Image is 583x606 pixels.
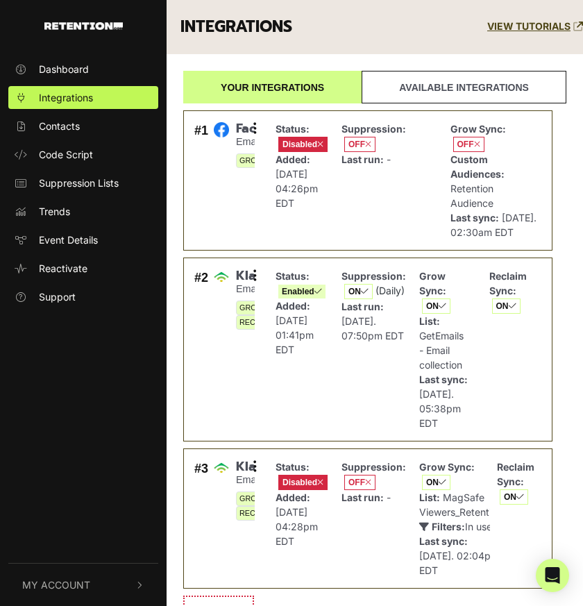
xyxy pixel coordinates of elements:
span: OFF [344,475,375,490]
p: In use [419,519,502,534]
span: Event Details [39,233,98,247]
strong: Reclaim Sync: [489,270,527,296]
span: Trends [39,204,70,219]
span: GetEmails - Email collection [419,330,464,371]
span: [DATE]. 07:50pm EDT [341,315,404,342]
span: Contacts [39,119,80,133]
span: GROW [236,491,267,506]
strong: Grow Sync: [419,461,475,473]
div: #2 [194,269,208,430]
strong: Reclaim Sync: [497,461,534,487]
strong: Status: [276,461,310,473]
div: #3 [194,460,208,578]
span: [DATE] 04:28pm EDT [276,506,318,547]
span: Support [39,289,76,304]
a: Reactivate [8,257,158,280]
a: Your integrations [183,71,362,103]
strong: Last run: [341,301,384,312]
a: Trends [8,200,158,223]
strong: Custom Audiences: [450,153,505,180]
span: Enabled [278,285,326,298]
span: Klaviyo [236,269,255,284]
span: OFF [344,137,375,152]
strong: List: [419,491,440,503]
span: GROW [236,153,267,168]
strong: Grow Sync: [419,270,446,296]
span: GROW [236,301,267,315]
a: Dashboard [8,58,158,81]
strong: Last run: [341,153,384,165]
strong: Suppression: [341,270,406,282]
span: MagSafe Viewers_Retention [419,491,502,518]
span: RECLAIM [236,506,276,521]
strong: Status: [276,270,310,282]
div: Open Intercom Messenger [536,559,569,592]
span: Retention Audience [450,183,493,209]
strong: Added: [276,491,310,503]
strong: Last sync: [450,212,499,224]
span: Klaviyo [236,460,255,475]
span: ON [422,298,450,314]
small: Email [236,283,255,295]
span: - [387,491,391,503]
strong: Added: [276,300,310,312]
strong: Added: [276,153,310,165]
small: Email [236,474,255,486]
button: My Account [8,564,158,606]
span: RECLAIM [236,315,276,330]
span: [DATE]. 02:30am EDT [450,212,536,238]
a: Available integrations [362,71,566,103]
span: My Account [22,578,90,592]
span: Suppression Lists [39,176,119,190]
span: ON [344,284,373,299]
span: Integrations [39,90,93,105]
strong: Last run: [341,491,384,503]
span: (Daily) [375,285,405,296]
span: Disabled [278,137,328,152]
img: Klaviyo [214,460,229,475]
span: [DATE]. 02:04pm EDT [419,550,499,576]
a: Code Script [8,143,158,166]
a: VIEW TUTORIALS [487,21,583,33]
span: Reactivate [39,261,87,276]
span: Disabled [278,475,328,490]
span: ON [422,475,450,490]
strong: Grow Sync: [450,123,506,135]
a: Integrations [8,86,158,109]
span: [DATE]. 05:38pm EDT [419,388,461,429]
a: Support [8,285,158,308]
span: Dashboard [39,62,89,76]
span: [DATE] 04:26pm EDT [276,168,318,209]
a: Suppression Lists [8,171,158,194]
strong: Suppression: [341,461,406,473]
span: ON [500,489,528,505]
img: Klaviyo [214,269,229,285]
strong: Last sync: [419,373,468,385]
a: Contacts [8,115,158,137]
div: #1 [194,121,208,239]
img: Retention.com [44,22,123,30]
strong: List: [419,315,440,327]
span: Facebook [236,121,255,137]
h3: INTEGRATIONS [167,17,306,37]
strong: Status: [276,123,310,135]
span: [DATE] 01:41pm EDT [276,314,314,355]
span: ON [492,298,521,314]
strong: Suppression: [341,123,406,135]
small: Email [236,136,255,148]
span: Code Script [39,147,93,162]
span: OFF [453,137,484,152]
strong: Last sync: [419,535,468,547]
strong: Filters: [432,521,465,532]
span: - [387,153,391,165]
a: Event Details [8,228,158,251]
img: Facebook [214,122,229,137]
